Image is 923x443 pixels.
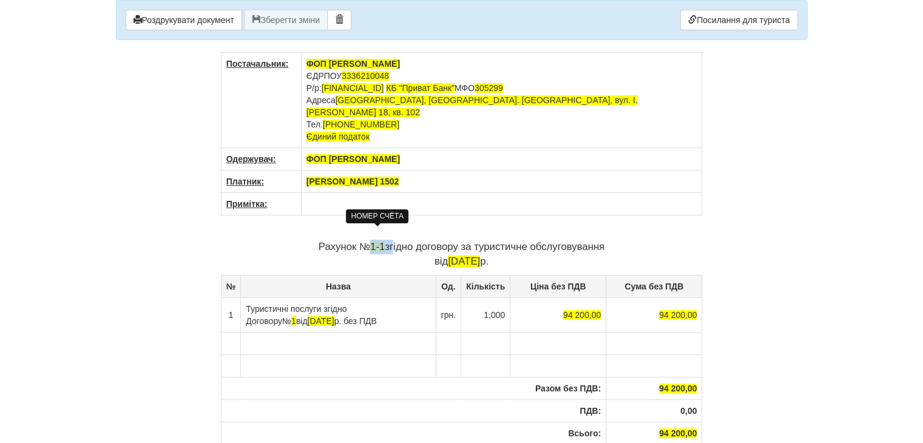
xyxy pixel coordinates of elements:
[306,177,399,186] span: [PERSON_NAME] 1502
[436,297,461,332] td: грн.
[244,10,328,30] button: Зберегти зміни
[370,241,385,252] span: 1-1
[226,177,264,186] u: Платник:
[221,377,606,399] th: Разом без ПДВ:
[306,132,370,141] span: Єдиний податок
[606,399,702,422] th: 0,00
[475,83,503,93] span: 305299
[291,316,296,326] span: 1
[306,59,400,69] span: ФОП [PERSON_NAME]
[241,275,436,297] th: Назва
[308,316,334,326] span: [DATE]
[322,83,384,93] span: [FINANCIAL_ID]
[226,199,268,209] u: Примітка:
[436,275,461,297] th: Од.
[659,384,697,393] span: 94 200,00
[221,240,703,269] p: Рахунок № згідно договору за туристичне обслуговування від р.
[606,275,702,297] th: Сума без ПДВ
[221,297,241,332] td: 1
[386,83,455,93] span: КБ "Приват Банк"
[680,10,797,30] a: Посилання для туриста
[301,53,702,148] td: ЄДРПОУ Р/р: МФО Адреса Тел.
[282,316,296,326] span: №
[346,209,408,223] div: НОМЕР СЧЁТА
[659,310,697,320] span: 94 200,00
[510,275,606,297] th: Ціна без ПДВ
[461,275,510,297] th: Кількість
[323,120,399,129] span: [PHONE_NUMBER]
[306,154,400,164] span: ФОП [PERSON_NAME]
[221,399,606,422] th: ПДВ:
[226,59,289,69] u: Постачальник:
[221,275,241,297] th: №
[226,154,276,164] u: Одержувач:
[563,310,601,320] span: 94 200,00
[241,297,436,332] td: Туристичні послуги згідно Договору від р. без ПДВ
[126,10,242,30] button: Роздрукувати документ
[659,428,697,438] span: 94 200,00
[306,95,638,117] span: [GEOGRAPHIC_DATA], [GEOGRAPHIC_DATA]. [GEOGRAPHIC_DATA], вул. І.[PERSON_NAME] 18, кв. 102
[461,297,510,332] td: 1,000
[342,71,389,81] span: 3336210048
[448,255,480,267] span: [DATE]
